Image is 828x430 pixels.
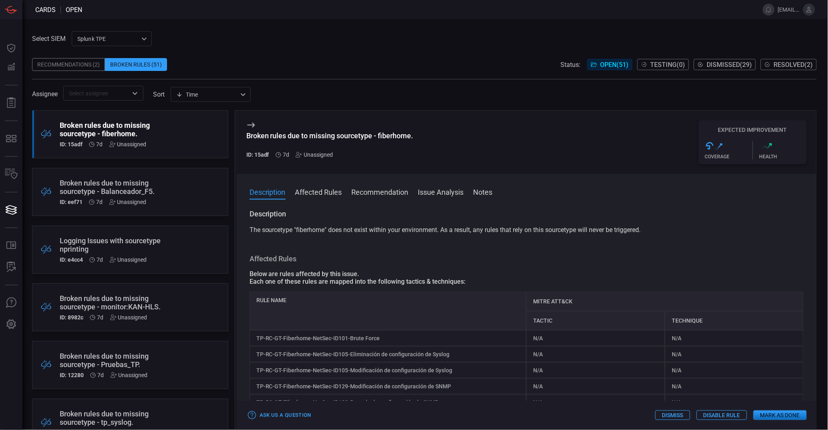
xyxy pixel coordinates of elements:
div: N/A [526,362,665,378]
div: Recommendations (2) [32,58,105,71]
button: Rule Catalog [2,236,21,255]
div: Broken rules due to missing sourcetype - monitor:KAN-HLS. [60,294,170,311]
input: Select assignee [66,88,128,98]
div: N/A [665,330,804,346]
span: Testing ( 0 ) [651,61,685,69]
div: Time [176,91,238,99]
h5: ID: 8982c [60,314,83,321]
div: Logging Issues with sourcetype nprinting [60,236,170,253]
div: TP-RC-GT-Fiberhome-NetSec-ID105-Eliminación de configuración de Syslog [250,346,527,362]
button: Testing(0) [637,59,689,70]
button: Cards [2,200,21,220]
button: Mark as Done [753,410,807,420]
button: Inventory [2,165,21,184]
div: Coverage [705,154,753,159]
div: N/A [665,346,804,362]
button: ALERT ANALYSIS [2,258,21,277]
div: N/A [526,394,665,410]
div: N/A [526,330,665,346]
button: Affected Rules [295,187,342,196]
div: N/A [526,378,665,394]
div: Broken Rules (51) [105,58,167,71]
span: Aug 21, 2025 5:55 AM [97,141,103,147]
div: Broken rules due to missing sourcetype - fiberhome. [246,131,413,140]
div: N/A [665,378,804,394]
label: Select SIEM [32,35,66,42]
div: Unassigned [110,314,147,321]
div: Unassigned [296,151,333,158]
h5: ID: eef71 [60,199,83,205]
button: Dismiss [655,410,690,420]
div: Unassigned [110,256,147,263]
span: Assignee [32,90,58,98]
button: Open [129,88,141,99]
p: Splunk TPE [77,35,139,43]
span: Dismissed ( 29 ) [707,61,752,69]
div: Health [760,154,807,159]
span: Aug 21, 2025 5:43 AM [98,372,104,378]
div: Unassigned [111,372,148,378]
div: Tactic [526,311,665,330]
div: N/A [665,362,804,378]
div: N/A [526,346,665,362]
button: Notes [473,187,493,196]
div: Broken rules due to missing sourcetype - Balanceador_F5. [60,179,170,196]
span: Aug 21, 2025 5:46 AM [97,314,104,321]
span: Aug 21, 2025 5:50 AM [97,199,103,205]
span: Aug 21, 2025 5:55 AM [283,151,289,158]
h5: ID: 12280 [60,372,84,378]
div: Below are rules affected by this issue. [250,270,804,278]
div: Unassigned [109,141,147,147]
div: N/A [665,394,804,410]
span: Resolved ( 2 ) [774,61,813,69]
div: TP-RC-GT-Fiberhome-NetSec-ID130-Borrado de configuración de SNMP [250,394,527,410]
button: Recommendation [352,187,409,196]
h3: Affected Rules [250,254,804,264]
button: Detections [2,58,21,77]
div: TP-RC-GT-Fiberhome-NetSec-ID129-Modificación de configuración de SNMP [250,378,527,394]
div: Broken rules due to missing sourcetype - Pruebas_TP. [60,352,170,369]
button: Dismissed(29) [694,59,756,70]
button: MITRE - Detection Posture [2,129,21,148]
div: Broken rules due to missing sourcetype - fiberhome. [60,121,170,138]
h3: Description [250,209,804,219]
button: Description [250,187,286,196]
button: Disable Rule [697,410,747,420]
button: Reports [2,93,21,113]
div: MITRE ATT&CK [526,292,804,311]
span: Cards [35,6,56,14]
div: Each one of these rules are mapped into the following tactics & techniques: [250,278,804,285]
button: Ask Us a Question [246,409,313,422]
button: Issue Analysis [418,187,464,196]
span: Aug 21, 2025 5:49 AM [97,256,103,263]
label: sort [153,91,165,98]
div: Rule Name [250,292,527,330]
button: Preferences [2,315,21,334]
div: Unassigned [109,199,147,205]
span: open [66,6,82,14]
span: Open ( 51 ) [600,61,629,69]
span: [EMAIL_ADDRESS][DOMAIN_NAME] [778,6,800,13]
span: Status: [561,61,581,69]
div: Technique [665,311,804,330]
h5: Expected Improvement [699,127,807,133]
button: Dashboard [2,38,21,58]
h5: ID: 15adf [60,141,83,147]
button: Ask Us A Question [2,293,21,313]
h5: ID: 15adf [246,151,269,158]
div: TP-RC-GT-Fiberhome-NetSec-ID105-Modificación de configuración de Syslog [250,362,527,378]
button: Resolved(2) [761,59,817,70]
div: Broken rules due to missing sourcetype - tp_syslog. [60,410,170,426]
button: Open(51) [587,59,633,70]
h5: ID: e4cc4 [60,256,83,263]
div: TP-RC-GT-Fiberhome-NetSec-ID101-Brute Force [250,330,527,346]
span: The sourcetype "fiberhome" does not exist within your environment. As a result, any rules that re... [250,226,641,234]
